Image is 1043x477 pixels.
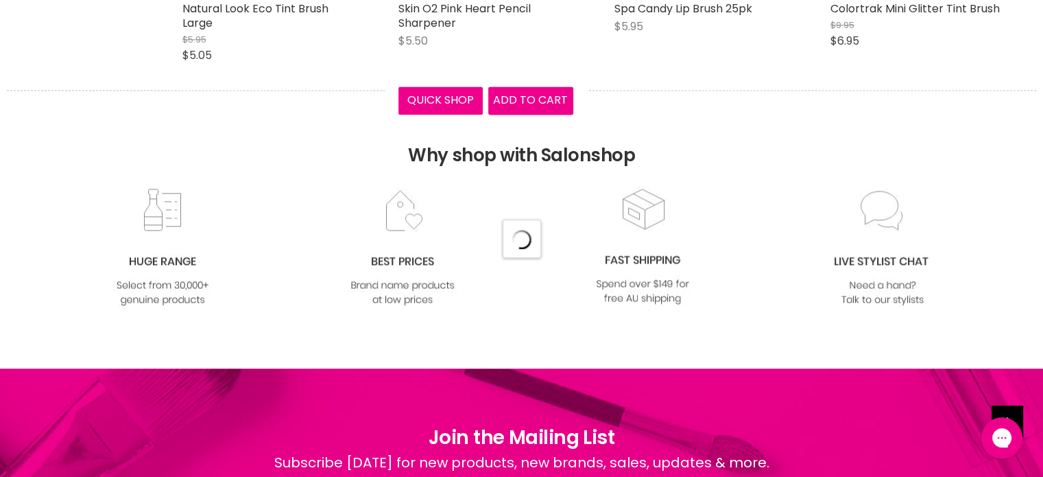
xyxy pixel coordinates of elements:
[830,33,859,49] span: $6.95
[7,90,1036,187] h2: Why shop with Salonshop
[182,1,328,31] a: Natural Look Eco Tint Brush Large
[107,188,218,308] img: range2_8cf790d4-220e-469f-917d-a18fed3854b6.jpg
[992,406,1022,441] span: Back to top
[974,412,1029,463] iframe: Gorgias live chat messenger
[587,187,698,307] img: fast.jpg
[614,1,752,16] a: Spa Candy Lip Brush 25pk
[182,33,206,46] span: $5.95
[827,188,938,308] img: chat_c0a1c8f7-3133-4fc6-855f-7264552747f6.jpg
[488,86,573,114] button: Add to cart
[274,423,769,452] h1: Join the Mailing List
[182,47,212,63] span: $5.05
[493,92,568,108] span: Add to cart
[614,19,643,34] span: $5.95
[398,33,428,49] span: $5.50
[830,1,1000,16] a: Colortrak Mini Glitter Tint Brush
[830,19,854,32] span: $9.95
[398,1,531,31] a: Skin O2 Pink Heart Pencil Sharpener
[398,86,483,114] button: Quick shop
[992,406,1022,437] a: Back to top
[347,188,458,308] img: prices.jpg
